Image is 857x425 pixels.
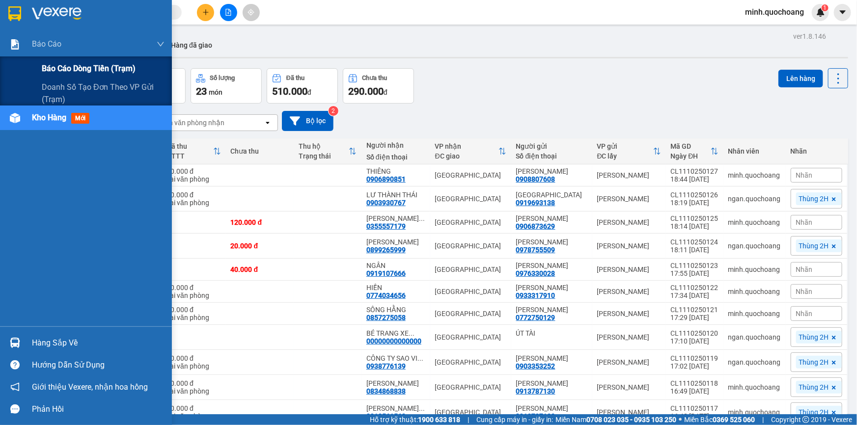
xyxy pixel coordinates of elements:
[516,175,555,183] div: 0908807608
[671,387,719,395] div: 16:49 [DATE]
[516,262,587,269] div: BÙI TẤN CƯƠNG
[435,218,506,226] div: [GEOGRAPHIC_DATA]
[294,138,361,164] th: Toggle SortBy
[282,111,333,131] button: Bộ lọc
[838,8,847,17] span: caret-down
[366,306,425,314] div: SÔNG HẰNG
[166,191,221,199] div: 30.000 đ
[793,31,826,42] div: ver 1.8.146
[516,214,587,222] div: TRƯƠNG THỊ CẨM
[166,412,221,420] div: Tại văn phòng
[671,306,719,314] div: CL1110250121
[816,8,825,17] img: icon-new-feature
[435,266,506,273] div: [GEOGRAPHIC_DATA]
[671,337,719,345] div: 17:10 [DATE]
[516,152,587,160] div: Số điện thoại
[163,33,220,57] button: Hàng đã giao
[516,292,555,299] div: 0933317910
[796,266,813,273] span: Nhãn
[728,333,781,341] div: ngan.quochoang
[597,142,653,150] div: VP gửi
[157,40,165,48] span: down
[597,358,661,366] div: [PERSON_NAME]
[516,354,587,362] div: LÂM THỊ XUÂN HOA
[430,138,511,164] th: Toggle SortBy
[418,416,460,424] strong: 1900 633 818
[202,9,209,16] span: plus
[671,199,719,207] div: 18:19 [DATE]
[728,383,781,391] div: minh.quochoang
[555,414,676,425] span: Miền Nam
[516,238,587,246] div: TRƯƠNG BÁ TĂNG
[516,191,587,199] div: VƯƠNG QUỐC TRUNG
[366,412,406,420] div: 0918561560
[728,266,781,273] div: minh.quochoang
[366,199,406,207] div: 0903930767
[366,222,406,230] div: 0355557179
[231,242,289,250] div: 20.000 đ
[671,329,719,337] div: CL1110250120
[166,354,221,362] div: 20.000 đ
[597,218,661,226] div: [PERSON_NAME]
[32,336,165,350] div: Hàng sắp về
[166,167,221,175] div: 30.000 đ
[476,414,553,425] span: Cung cấp máy in - giấy in:
[299,142,349,150] div: Thu hộ
[796,171,813,179] span: Nhãn
[366,175,406,183] div: 0906890851
[671,314,719,321] div: 17:29 [DATE]
[166,175,221,183] div: Tại văn phòng
[435,358,506,366] div: [GEOGRAPHIC_DATA]
[32,38,61,50] span: Báo cáo
[671,175,719,183] div: 18:44 [DATE]
[243,4,260,21] button: aim
[671,214,719,222] div: CL1110250125
[366,238,425,246] div: QUANG CHIÊU
[267,68,338,104] button: Đã thu510.000đ
[264,119,272,127] svg: open
[366,379,425,387] div: BÙI TUẤN ANH
[597,333,661,341] div: [PERSON_NAME]
[516,362,555,370] div: 0903353252
[799,241,829,250] span: Thùng 2H
[799,408,829,417] span: Thùng 2H
[822,4,829,11] sup: 1
[8,6,21,21] img: logo-vxr
[671,292,719,299] div: 17:34 [DATE]
[366,404,425,412] div: DƯƠNG THANH QUÍ
[417,354,423,362] span: ...
[516,387,555,395] div: 0913787130
[671,262,719,269] div: CL1110250123
[516,314,555,321] div: 0772750129
[191,68,262,104] button: Số lượng23món
[713,416,755,424] strong: 0369 525 060
[435,408,506,416] div: [GEOGRAPHIC_DATA]
[366,284,425,292] div: HIỀN
[791,147,842,155] div: Nhãn
[728,195,781,203] div: ngan.quochoang
[220,4,237,21] button: file-add
[435,152,498,160] div: ĐC giao
[834,4,851,21] button: caret-down
[10,338,20,348] img: warehouse-icon
[516,379,587,387] div: LƯU HẢI SƠN
[166,379,221,387] div: 20.000 đ
[671,284,719,292] div: CL1110250122
[366,362,406,370] div: 0938776139
[671,152,711,160] div: Ngày ĐH
[10,39,20,50] img: solution-icon
[592,138,666,164] th: Toggle SortBy
[248,9,254,16] span: aim
[370,414,460,425] span: Hỗ trợ kỹ thuật:
[435,171,506,179] div: [GEOGRAPHIC_DATA]
[343,68,414,104] button: Chưa thu290.000đ
[516,306,587,314] div: NGUYỄN THI THỦY
[71,113,89,124] span: mới
[366,314,406,321] div: 0857275058
[272,85,307,97] span: 510.000
[597,288,661,295] div: [PERSON_NAME]
[366,329,425,337] div: BÉ TRANG XE HOÀNG
[299,152,349,160] div: Trạng thái
[166,404,221,412] div: 30.000 đ
[166,152,213,160] div: HTTT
